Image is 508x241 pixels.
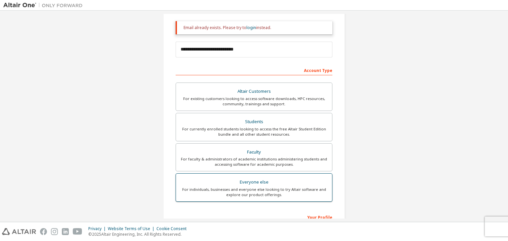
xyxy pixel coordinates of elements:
[180,126,328,137] div: For currently enrolled students looking to access the free Altair Student Edition bundle and all ...
[180,187,328,197] div: For individuals, businesses and everyone else looking to try Altair software and explore our prod...
[88,231,190,237] p: © 2025 Altair Engineering, Inc. All Rights Reserved.
[51,228,58,235] img: instagram.svg
[184,25,327,30] div: Email already exists. Please try to instead.
[3,2,86,9] img: Altair One
[62,228,69,235] img: linkedin.svg
[180,178,328,187] div: Everyone else
[246,25,256,30] a: login
[176,65,332,75] div: Account Type
[180,148,328,157] div: Faculty
[156,226,190,231] div: Cookie Consent
[73,228,82,235] img: youtube.svg
[88,226,108,231] div: Privacy
[108,226,156,231] div: Website Terms of Use
[176,212,332,222] div: Your Profile
[40,228,47,235] img: facebook.svg
[180,87,328,96] div: Altair Customers
[180,156,328,167] div: For faculty & administrators of academic institutions administering students and accessing softwa...
[180,117,328,126] div: Students
[180,96,328,107] div: For existing customers looking to access software downloads, HPC resources, community, trainings ...
[2,228,36,235] img: altair_logo.svg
